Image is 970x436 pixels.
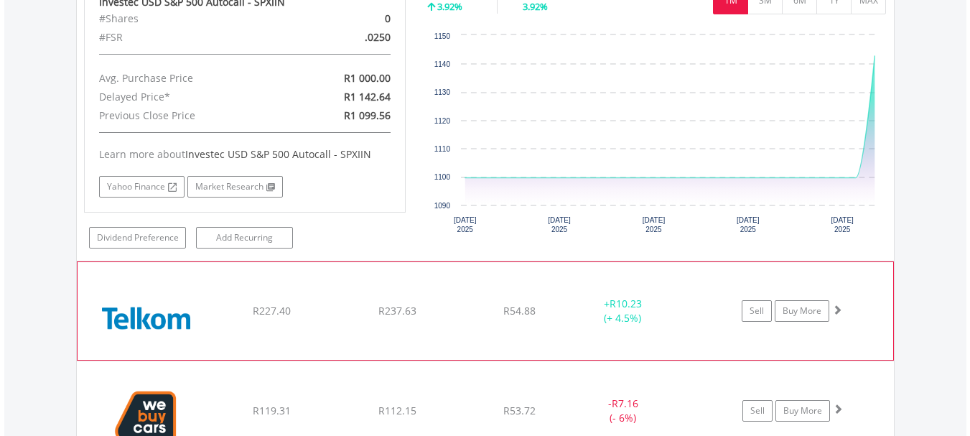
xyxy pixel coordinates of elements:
a: Dividend Preference [89,227,186,249]
a: Add Recurring [196,227,293,249]
a: Sell [742,300,772,322]
text: 1110 [434,145,451,153]
span: R1 000.00 [344,71,391,85]
text: [DATE] 2025 [737,216,760,233]
svg: Interactive chart [427,28,886,243]
a: Buy More [775,400,830,422]
text: [DATE] 2025 [454,216,477,233]
div: #Shares [88,9,297,28]
div: Previous Close Price [88,106,297,125]
a: Yahoo Finance [99,176,185,198]
text: [DATE] 2025 [831,216,854,233]
a: Buy More [775,300,829,322]
a: Sell [742,400,773,422]
div: Learn more about [99,147,391,162]
div: Avg. Purchase Price [88,69,297,88]
text: 1150 [434,32,451,40]
span: R237.63 [378,304,416,317]
div: - (- 6%) [569,396,678,425]
span: Investec USD S&P 500 Autocall - SPXIIN [185,147,371,161]
text: 1140 [434,60,451,68]
img: EQU.ZA.TKG.png [85,280,208,356]
div: .0250 [297,28,401,47]
span: R10.23 [610,297,642,310]
span: R227.40 [253,304,291,317]
text: 1090 [434,202,451,210]
span: R112.15 [378,404,416,417]
span: R1 142.64 [344,90,391,103]
text: 1130 [434,88,451,96]
div: #FSR [88,28,297,47]
div: Chart. Highcharts interactive chart. [427,28,887,243]
text: [DATE] 2025 [548,216,571,233]
div: Delayed Price* [88,88,297,106]
span: R7.16 [612,396,638,410]
span: R1 099.56 [344,108,391,122]
span: R53.72 [503,404,536,417]
div: 0 [297,9,401,28]
text: 1100 [434,173,451,181]
text: [DATE] 2025 [643,216,666,233]
span: R54.88 [503,304,536,317]
a: Market Research [187,176,283,198]
text: 1120 [434,117,451,125]
span: R119.31 [253,404,291,417]
div: + (+ 4.5%) [569,297,676,325]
